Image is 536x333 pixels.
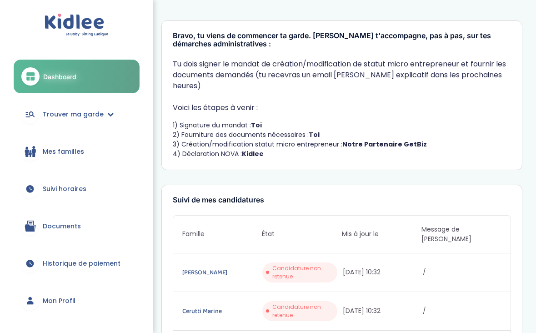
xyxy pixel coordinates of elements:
[43,72,76,81] span: Dashboard
[182,267,261,277] a: [PERSON_NAME]
[45,14,109,37] img: logo.svg
[272,303,334,319] span: Candidature non retenue
[173,130,511,140] li: 2) Fourniture des documents nécessaires :
[182,229,262,239] span: Famille
[43,110,104,119] span: Trouver ma garde
[343,267,421,277] span: [DATE] 10:32
[251,121,262,130] strong: Toi
[14,135,140,168] a: Mes familles
[14,60,140,93] a: Dashboard
[423,267,501,277] span: /
[342,140,427,149] strong: Notre Partenaire GetBiz
[43,296,75,306] span: Mon Profil
[14,98,140,131] a: Trouver ma garde
[14,172,140,205] a: Suivi horaires
[43,184,86,194] span: Suivi horaires
[262,229,342,239] span: État
[173,121,511,130] li: 1) Signature du mandat :
[173,149,511,159] li: 4) Déclaration NOVA :
[182,306,261,316] a: Cerutti Marine
[14,210,140,242] a: Documents
[309,130,320,139] strong: Toi
[342,229,422,239] span: Mis à jour le
[14,284,140,317] a: Mon Profil
[421,225,501,244] span: Message de [PERSON_NAME]
[43,222,81,231] span: Documents
[14,247,140,280] a: Historique de paiement
[173,196,511,204] h3: Suivi de mes candidatures
[272,264,334,281] span: Candidature non retenue
[173,140,511,149] li: 3) Création/modification statut micro entrepreneur :
[423,306,501,316] span: /
[173,102,511,113] p: Voici les étapes à venir :
[43,259,120,268] span: Historique de paiement
[242,149,264,158] strong: Kidlee
[43,147,84,156] span: Mes familles
[173,32,511,48] h3: Bravo, tu viens de commencer ta garde. [PERSON_NAME] t'accompagne, pas à pas, sur tes démarches a...
[173,59,511,91] p: Tu dois signer le mandat de création/modification de statut micro entrepreneur et fournir les doc...
[343,306,421,316] span: [DATE] 10:32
